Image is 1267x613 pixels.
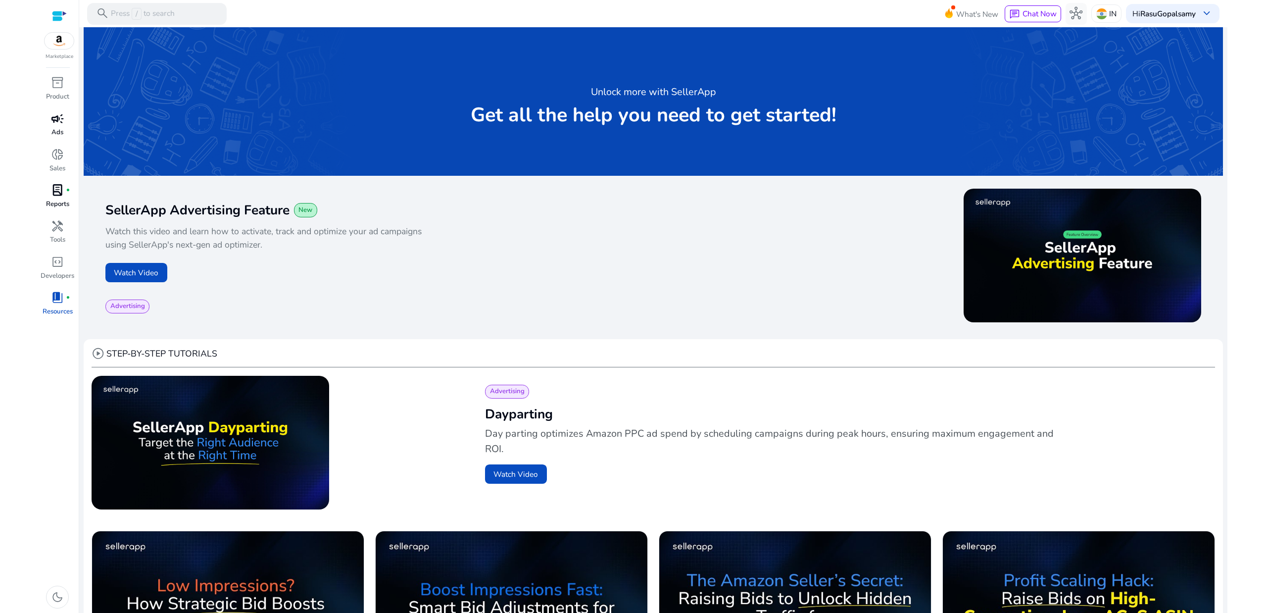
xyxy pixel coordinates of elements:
p: IN [1109,5,1117,22]
button: hub [1066,3,1087,25]
img: amazon.svg [45,33,74,49]
img: maxresdefault.jpg [964,189,1201,322]
p: Marketplace [46,53,73,60]
p: Hi [1132,10,1196,17]
p: Watch this video and learn how to activate, track and optimize your ad campaigns using SellerApp'... [105,225,423,251]
span: chat [1009,9,1020,20]
span: fiber_manual_record [66,188,70,193]
span: / [132,8,141,20]
h2: Dayparting [485,406,1198,423]
a: inventory_2Product [40,74,75,110]
b: RasuGopalsamy [1140,8,1196,19]
span: New [298,206,312,215]
span: What's New [956,5,998,23]
button: Watch Video [485,464,547,484]
span: Advertising [490,387,525,396]
span: code_blocks [51,255,64,268]
span: Advertising [110,302,145,311]
p: Sales [49,164,65,174]
p: Product [46,92,69,102]
span: search [96,7,109,20]
img: maxresdefault.jpg [92,376,329,510]
a: donut_smallSales [40,146,75,182]
span: campaign [51,112,64,125]
button: Watch Video [105,263,167,282]
button: chatChat Now [1005,5,1061,22]
span: play_circle [92,347,104,360]
a: campaignAds [40,110,75,146]
span: dark_mode [51,591,64,604]
p: Tools [50,235,65,245]
img: in.svg [1096,8,1107,19]
p: Press to search [111,8,175,20]
p: Get all the help you need to get started! [471,104,836,126]
span: fiber_manual_record [66,296,70,300]
span: Chat Now [1023,8,1057,19]
span: SellerApp Advertising Feature [105,202,290,219]
span: donut_small [51,148,64,161]
span: handyman [51,220,64,233]
a: lab_profilefiber_manual_recordReports [40,182,75,217]
span: keyboard_arrow_down [1200,7,1213,20]
p: Reports [46,200,69,209]
a: code_blocksDevelopers [40,254,75,289]
p: Ads [51,128,63,138]
div: STEP-BY-STEP TUTORIALS [92,347,217,360]
p: Developers [41,271,74,281]
span: inventory_2 [51,76,64,89]
a: handymanTools [40,217,75,253]
span: hub [1070,7,1082,20]
p: Resources [43,307,73,317]
h3: Unlock more with SellerApp [591,85,716,100]
p: Day parting optimizes Amazon PPC ad spend by scheduling campaigns during peak hours, ensuring max... [485,426,1055,457]
span: book_4 [51,291,64,304]
a: book_4fiber_manual_recordResources [40,289,75,325]
span: lab_profile [51,184,64,197]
